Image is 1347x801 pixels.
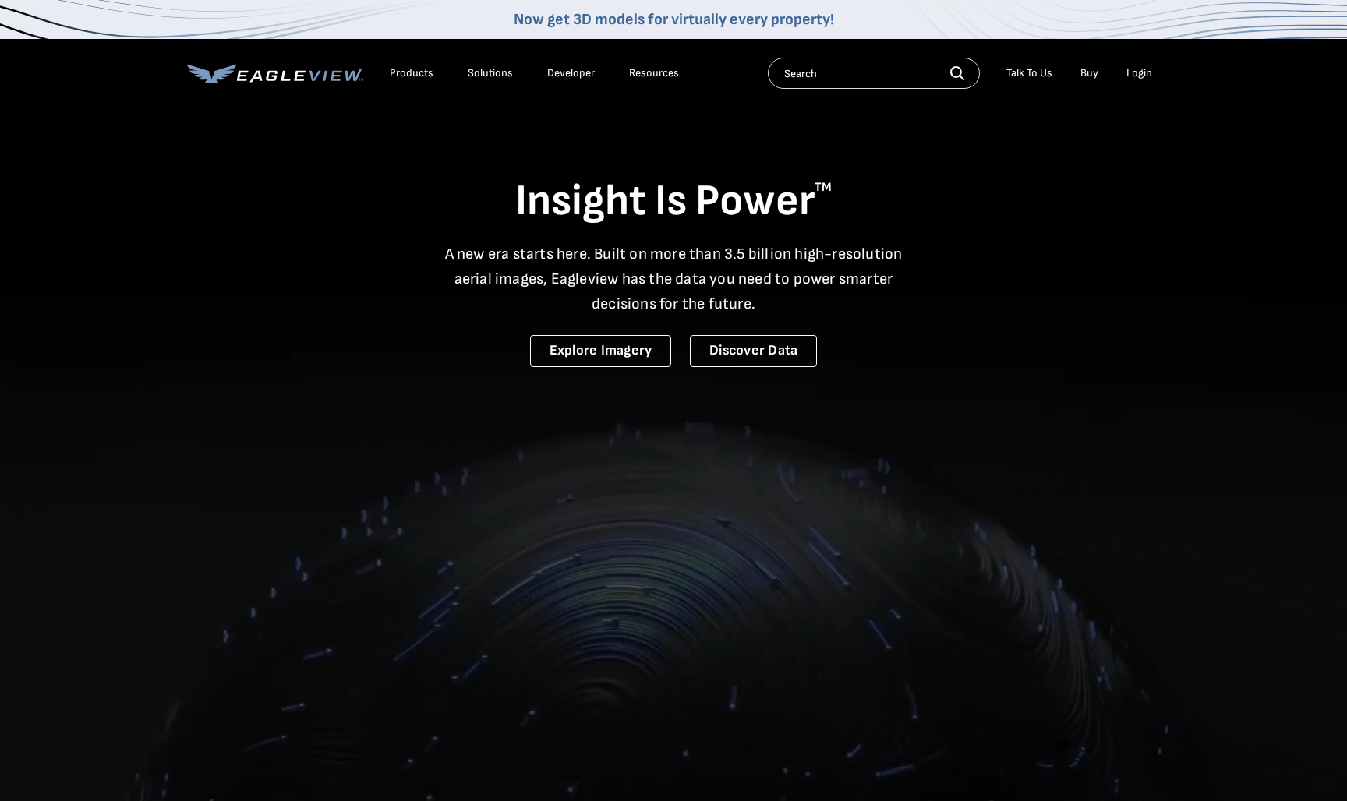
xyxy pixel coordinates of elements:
input: Search [768,58,980,89]
p: A new era starts here. Built on more than 3.5 billion high-resolution aerial images, Eagleview ha... [435,242,912,316]
div: Login [1126,66,1152,80]
a: Discover Data [690,335,817,367]
div: Resources [629,66,679,80]
div: Talk To Us [1006,66,1052,80]
h1: Insight Is Power [187,175,1160,229]
div: Solutions [468,66,513,80]
a: Developer [547,66,595,80]
div: Products [390,66,433,80]
a: Explore Imagery [530,335,672,367]
a: Now get 3D models for virtually every property! [514,10,834,29]
a: Buy [1080,66,1098,80]
sup: TM [815,180,832,195]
